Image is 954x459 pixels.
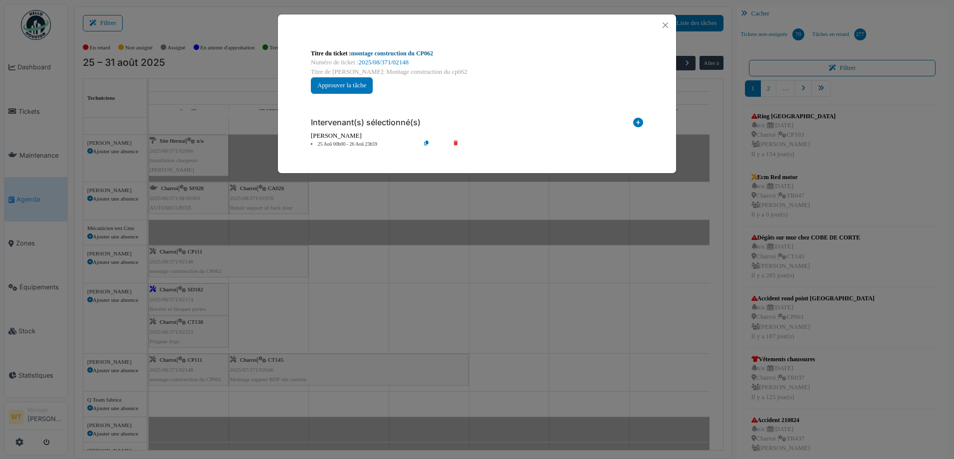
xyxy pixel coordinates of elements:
i: Ajouter [633,118,643,131]
button: Approuver la tâche [311,77,373,94]
a: montage construction du CP062 [351,50,433,57]
h6: Intervenant(s) sélectionné(s) [311,118,421,127]
div: [PERSON_NAME] [311,131,643,141]
div: Titre du ticket : [311,49,643,58]
div: Titre de [PERSON_NAME]: Montage construction du cp062 [311,67,643,77]
button: Close [659,18,672,32]
div: Numéro de ticket : [311,58,643,67]
a: 2025/08/371/02148 [359,59,409,66]
li: 25 Aoû 00h00 - 26 Aoû 23h59 [306,141,420,148]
